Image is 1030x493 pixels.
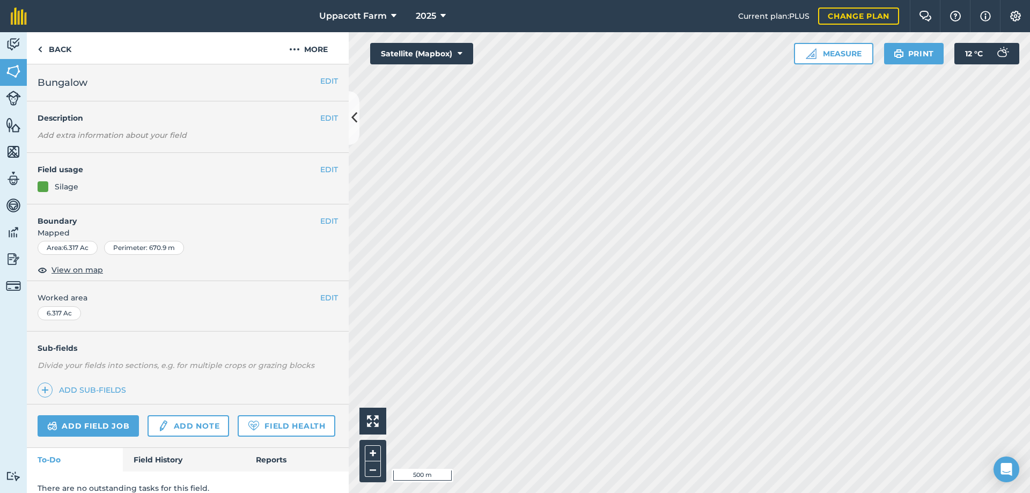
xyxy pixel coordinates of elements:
img: svg+xml;base64,PHN2ZyB4bWxucz0iaHR0cDovL3d3dy53My5vcmcvMjAwMC9zdmciIHdpZHRoPSIxOSIgaGVpZ2h0PSIyNC... [894,47,904,60]
span: Current plan : PLUS [738,10,810,22]
button: View on map [38,263,103,276]
img: svg+xml;base64,PD94bWwgdmVyc2lvbj0iMS4wIiBlbmNvZGluZz0idXRmLTgiPz4KPCEtLSBHZW5lcmF0b3I6IEFkb2JlIE... [6,171,21,187]
img: svg+xml;base64,PD94bWwgdmVyc2lvbj0iMS4wIiBlbmNvZGluZz0idXRmLTgiPz4KPCEtLSBHZW5lcmF0b3I6IEFkb2JlIE... [6,91,21,106]
a: Add note [148,415,229,437]
img: svg+xml;base64,PHN2ZyB4bWxucz0iaHR0cDovL3d3dy53My5vcmcvMjAwMC9zdmciIHdpZHRoPSI5IiBoZWlnaHQ9IjI0Ii... [38,43,42,56]
button: Measure [794,43,873,64]
img: svg+xml;base64,PHN2ZyB4bWxucz0iaHR0cDovL3d3dy53My5vcmcvMjAwMC9zdmciIHdpZHRoPSI1NiIgaGVpZ2h0PSI2MC... [6,144,21,160]
span: Worked area [38,292,338,304]
span: 12 ° C [965,43,983,64]
div: Perimeter : 670.9 m [104,241,184,255]
a: Change plan [818,8,899,25]
button: + [365,445,381,461]
button: EDIT [320,215,338,227]
div: Open Intercom Messenger [994,457,1019,482]
a: To-Do [27,448,123,472]
img: svg+xml;base64,PHN2ZyB4bWxucz0iaHR0cDovL3d3dy53My5vcmcvMjAwMC9zdmciIHdpZHRoPSI1NiIgaGVpZ2h0PSI2MC... [6,63,21,79]
img: svg+xml;base64,PD94bWwgdmVyc2lvbj0iMS4wIiBlbmNvZGluZz0idXRmLTgiPz4KPCEtLSBHZW5lcmF0b3I6IEFkb2JlIE... [6,471,21,481]
img: svg+xml;base64,PHN2ZyB4bWxucz0iaHR0cDovL3d3dy53My5vcmcvMjAwMC9zdmciIHdpZHRoPSIxOCIgaGVpZ2h0PSIyNC... [38,263,47,276]
img: Ruler icon [806,48,816,59]
span: 2025 [416,10,436,23]
em: Divide your fields into sections, e.g. for multiple crops or grazing blocks [38,360,314,370]
img: Two speech bubbles overlapping with the left bubble in the forefront [919,11,932,21]
a: Add sub-fields [38,382,130,398]
button: – [365,461,381,477]
button: More [268,32,349,64]
a: Reports [245,448,349,472]
div: 6.317 Ac [38,306,81,320]
a: Back [27,32,82,64]
img: svg+xml;base64,PD94bWwgdmVyc2lvbj0iMS4wIiBlbmNvZGluZz0idXRmLTgiPz4KPCEtLSBHZW5lcmF0b3I6IEFkb2JlIE... [47,420,57,432]
button: EDIT [320,292,338,304]
img: svg+xml;base64,PD94bWwgdmVyc2lvbj0iMS4wIiBlbmNvZGluZz0idXRmLTgiPz4KPCEtLSBHZW5lcmF0b3I6IEFkb2JlIE... [157,420,169,432]
img: svg+xml;base64,PD94bWwgdmVyc2lvbj0iMS4wIiBlbmNvZGluZz0idXRmLTgiPz4KPCEtLSBHZW5lcmF0b3I6IEFkb2JlIE... [6,278,21,293]
button: EDIT [320,164,338,175]
button: Print [884,43,944,64]
em: Add extra information about your field [38,130,187,140]
h4: Field usage [38,164,320,175]
div: Silage [55,181,78,193]
span: View on map [51,264,103,276]
img: fieldmargin Logo [11,8,27,25]
img: svg+xml;base64,PHN2ZyB4bWxucz0iaHR0cDovL3d3dy53My5vcmcvMjAwMC9zdmciIHdpZHRoPSI1NiIgaGVpZ2h0PSI2MC... [6,117,21,133]
h4: Description [38,112,338,124]
button: Satellite (Mapbox) [370,43,473,64]
img: A question mark icon [949,11,962,21]
h4: Sub-fields [27,342,349,354]
img: svg+xml;base64,PHN2ZyB4bWxucz0iaHR0cDovL3d3dy53My5vcmcvMjAwMC9zdmciIHdpZHRoPSIxNCIgaGVpZ2h0PSIyNC... [41,384,49,396]
img: svg+xml;base64,PD94bWwgdmVyc2lvbj0iMS4wIiBlbmNvZGluZz0idXRmLTgiPz4KPCEtLSBHZW5lcmF0b3I6IEFkb2JlIE... [6,36,21,53]
a: Field Health [238,415,335,437]
button: EDIT [320,75,338,87]
span: Mapped [27,227,349,239]
img: svg+xml;base64,PHN2ZyB4bWxucz0iaHR0cDovL3d3dy53My5vcmcvMjAwMC9zdmciIHdpZHRoPSIyMCIgaGVpZ2h0PSIyNC... [289,43,300,56]
button: 12 °C [954,43,1019,64]
img: svg+xml;base64,PD94bWwgdmVyc2lvbj0iMS4wIiBlbmNvZGluZz0idXRmLTgiPz4KPCEtLSBHZW5lcmF0b3I6IEFkb2JlIE... [991,43,1013,64]
div: Area : 6.317 Ac [38,241,98,255]
img: svg+xml;base64,PD94bWwgdmVyc2lvbj0iMS4wIiBlbmNvZGluZz0idXRmLTgiPz4KPCEtLSBHZW5lcmF0b3I6IEFkb2JlIE... [6,251,21,267]
img: svg+xml;base64,PD94bWwgdmVyc2lvbj0iMS4wIiBlbmNvZGluZz0idXRmLTgiPz4KPCEtLSBHZW5lcmF0b3I6IEFkb2JlIE... [6,197,21,214]
a: Add field job [38,415,139,437]
img: svg+xml;base64,PHN2ZyB4bWxucz0iaHR0cDovL3d3dy53My5vcmcvMjAwMC9zdmciIHdpZHRoPSIxNyIgaGVpZ2h0PSIxNy... [980,10,991,23]
img: Four arrows, one pointing top left, one top right, one bottom right and the last bottom left [367,415,379,427]
span: Bungalow [38,75,87,90]
img: svg+xml;base64,PD94bWwgdmVyc2lvbj0iMS4wIiBlbmNvZGluZz0idXRmLTgiPz4KPCEtLSBHZW5lcmF0b3I6IEFkb2JlIE... [6,224,21,240]
a: Field History [123,448,245,472]
button: EDIT [320,112,338,124]
h4: Boundary [27,204,320,227]
span: Uppacott Farm [319,10,387,23]
img: A cog icon [1009,11,1022,21]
